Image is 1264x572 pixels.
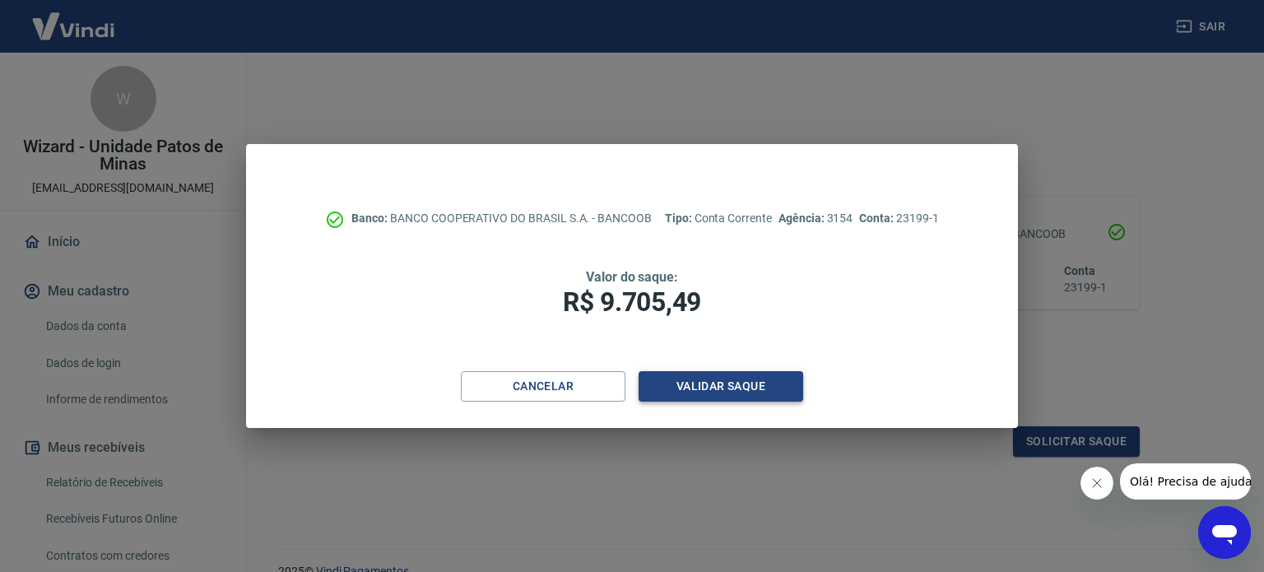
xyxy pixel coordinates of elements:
[351,212,390,225] span: Banco:
[859,210,938,227] p: 23199-1
[665,210,772,227] p: Conta Corrente
[859,212,896,225] span: Conta:
[1080,467,1113,500] iframe: Fechar mensagem
[778,212,827,225] span: Agência:
[10,12,138,25] span: Olá! Precisa de ajuda?
[639,371,803,402] button: Validar saque
[1120,463,1251,500] iframe: Mensagem da empresa
[351,210,652,227] p: BANCO COOPERATIVO DO BRASIL S.A. - BANCOOB
[586,269,678,285] span: Valor do saque:
[461,371,625,402] button: Cancelar
[665,212,695,225] span: Tipo:
[778,210,853,227] p: 3154
[1198,506,1251,559] iframe: Botão para abrir a janela de mensagens
[563,286,701,318] span: R$ 9.705,49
